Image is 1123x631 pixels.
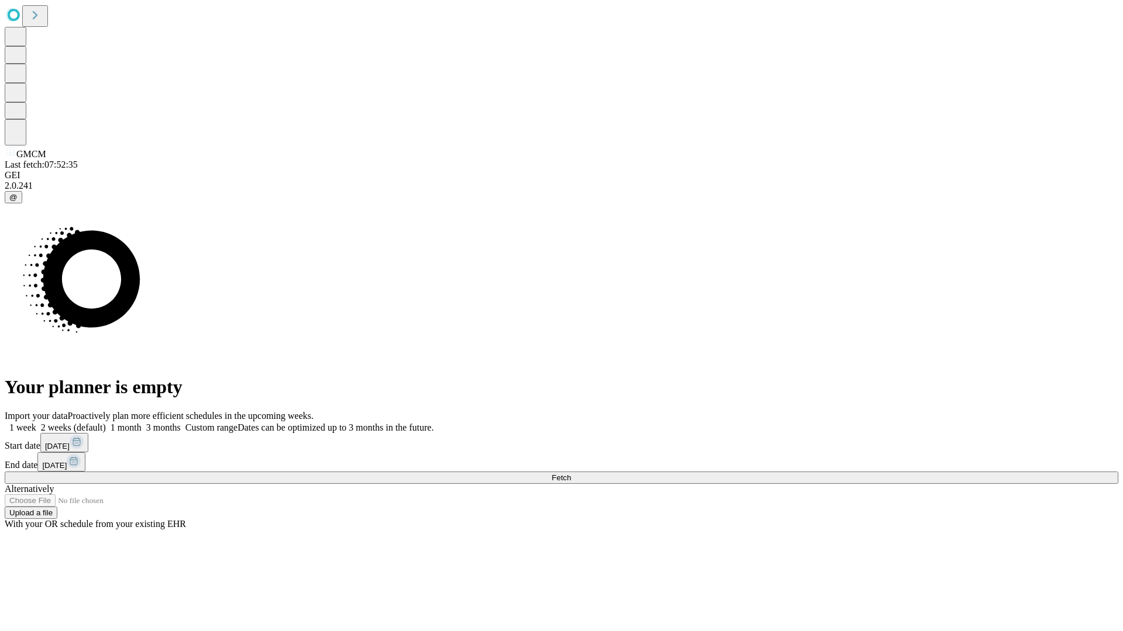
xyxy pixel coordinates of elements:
[9,193,18,202] span: @
[5,507,57,519] button: Upload a file
[68,411,314,421] span: Proactively plan more efficient schedules in the upcoming weeks.
[9,422,36,432] span: 1 week
[5,170,1118,181] div: GEI
[5,191,22,203] button: @
[5,519,186,529] span: With your OR schedule from your existing EHR
[5,471,1118,484] button: Fetch
[146,422,181,432] span: 3 months
[5,484,54,494] span: Alternatively
[5,411,68,421] span: Import your data
[37,452,85,471] button: [DATE]
[5,452,1118,471] div: End date
[552,473,571,482] span: Fetch
[5,433,1118,452] div: Start date
[5,160,78,169] span: Last fetch: 07:52:35
[40,433,88,452] button: [DATE]
[111,422,142,432] span: 1 month
[16,149,46,159] span: GMCM
[5,376,1118,398] h1: Your planner is empty
[42,461,67,470] span: [DATE]
[5,181,1118,191] div: 2.0.241
[45,442,70,450] span: [DATE]
[237,422,433,432] span: Dates can be optimized up to 3 months in the future.
[41,422,106,432] span: 2 weeks (default)
[185,422,237,432] span: Custom range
